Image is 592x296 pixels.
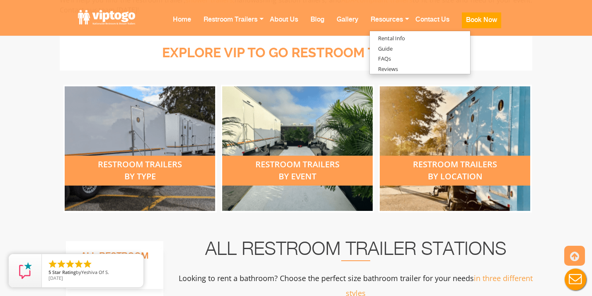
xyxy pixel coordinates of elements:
div: restroom trailers by location [380,156,530,186]
li:  [56,259,66,269]
h3: explore vip to go restroom trailers [71,46,521,60]
a: FAQs [370,54,399,64]
a: Resources [364,9,409,42]
a: Restroom Trailers [197,9,264,42]
a: Gallery [330,9,364,42]
li:  [74,259,84,269]
span: 5 [49,269,51,275]
a: About Us [264,9,304,42]
h3: All Restroom Trailer Stations [66,249,163,289]
a: Blog [304,9,330,42]
span: Star Rating [52,269,76,275]
span: Yeshiva Of S. [81,269,109,275]
li:  [82,259,92,269]
a: Rental Info [370,33,413,44]
button: Live Chat [559,263,592,296]
li:  [48,259,58,269]
span: by [49,270,137,276]
button: Book Now [462,12,501,28]
a: Home [167,9,197,42]
a: Book Now [456,9,507,46]
a: Reviews [370,64,406,74]
div: restroom trailers by type [65,156,215,186]
a: Guide [370,44,401,54]
h2: All Restroom Trailer Stations [175,241,537,261]
a: Contact Us [409,9,456,42]
span: [DATE] [49,275,63,281]
div: restroom trailers by event [222,156,373,186]
li:  [65,259,75,269]
img: Review Rating [17,262,34,279]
